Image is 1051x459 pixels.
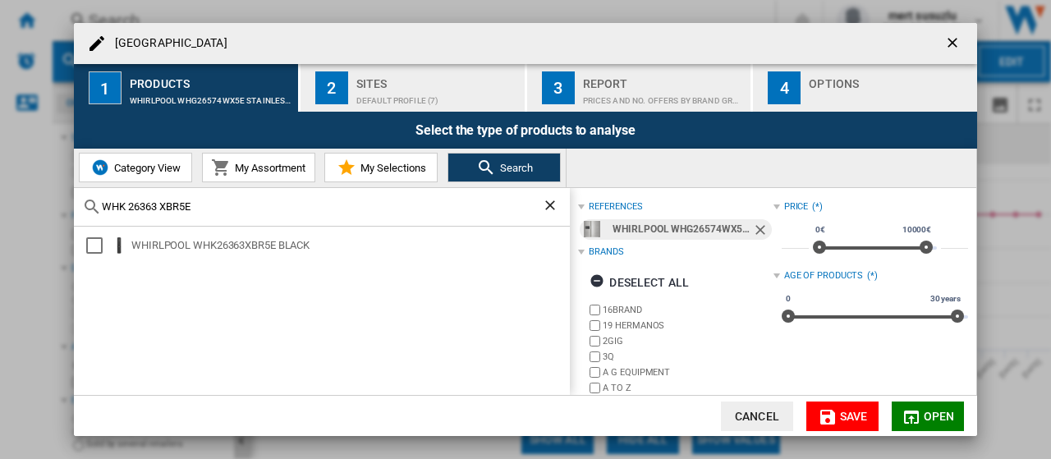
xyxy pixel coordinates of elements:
button: My Assortment [202,153,315,182]
label: 19 HERMANOS [603,319,773,332]
label: A TO Z [603,382,773,394]
label: 16BRAND [603,304,773,316]
div: references [589,200,642,213]
div: 1 [89,71,122,104]
input: brand.name [590,367,600,378]
button: 3 Report Prices and No. offers by brand graph [527,64,753,112]
button: Open [892,402,964,431]
button: My Selections [324,153,438,182]
div: Products [130,71,291,88]
div: WHIRLPOOL WHK26363XBR5E BLACK [131,237,567,254]
input: brand.name [590,320,600,331]
span: Save [840,410,868,423]
div: Default profile (7) [356,88,518,105]
button: 4 Options [753,64,977,112]
div: 4 [768,71,801,104]
img: wiser-icon-blue.png [90,158,110,177]
input: brand.name [590,383,600,393]
div: Select the type of products to analyse [74,112,977,149]
button: Cancel [721,402,793,431]
span: Open [924,410,955,423]
span: 0 [783,292,793,305]
div: Prices and No. offers by brand graph [583,88,745,105]
button: Search [447,153,561,182]
div: Price [784,200,809,213]
span: 30 years [928,292,963,305]
ng-md-icon: Clear search [542,197,562,217]
input: brand.name [590,305,600,315]
span: 0€ [813,223,828,236]
label: 3Q [603,351,773,363]
button: 2 Sites Default profile (7) [301,64,526,112]
div: 2 [315,71,348,104]
ng-md-icon: getI18NText('BUTTONS.CLOSE_DIALOG') [944,34,964,54]
span: My Selections [356,162,426,174]
div: Brands [589,246,623,259]
div: Report [583,71,745,88]
div: Options [809,71,971,88]
md-checkbox: Select [86,237,111,254]
div: WHIRLPOOL WHG26574WX5E STAINLESS STEEL [613,219,751,240]
img: 8003437060922_h_f_l_0 [584,221,600,237]
span: Category View [110,162,181,174]
div: Deselect all [590,268,689,297]
button: Save [806,402,879,431]
input: brand.name [590,351,600,362]
label: A G EQUIPMENT [603,366,773,379]
input: brand.name [590,336,600,347]
img: fee_786_587_png [111,237,127,254]
h4: [GEOGRAPHIC_DATA] [107,35,227,52]
span: My Assortment [231,162,305,174]
label: 2GIG [603,335,773,347]
button: Category View [79,153,192,182]
div: WHIRLPOOL WHG26574WX5E STAINLESS STEEL [130,88,291,105]
ng-md-icon: Remove [752,222,772,241]
input: Search Reference [102,200,542,213]
button: getI18NText('BUTTONS.CLOSE_DIALOG') [938,27,971,60]
span: Search [496,162,533,174]
button: Deselect all [585,268,694,297]
div: Age of products [784,269,864,282]
div: Sites [356,71,518,88]
button: 1 Products WHIRLPOOL WHG26574WX5E STAINLESS STEEL [74,64,300,112]
div: 3 [542,71,575,104]
span: 10000€ [900,223,934,236]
